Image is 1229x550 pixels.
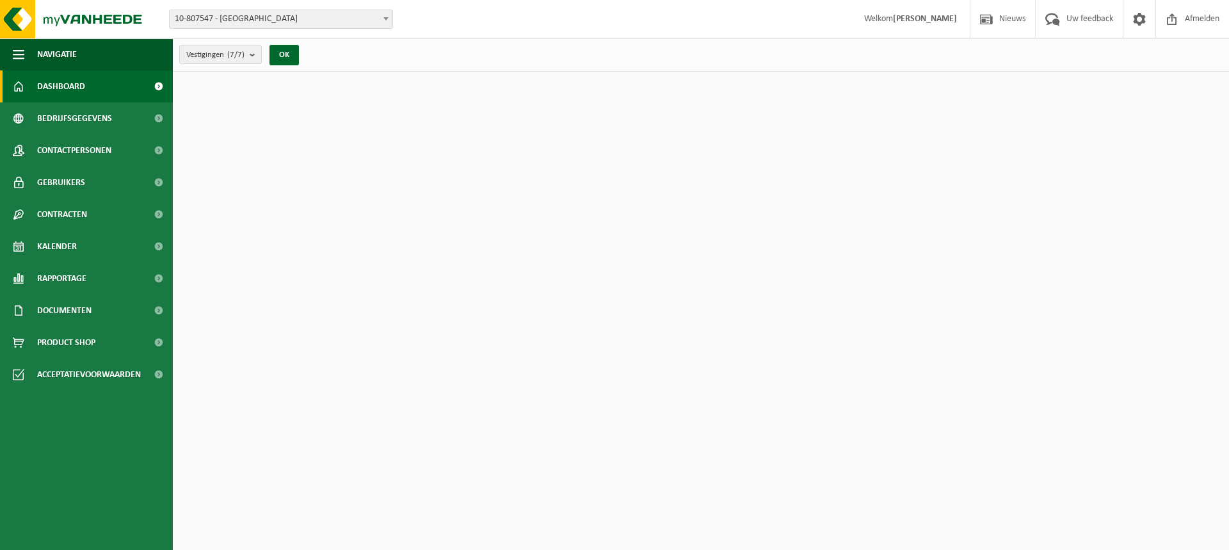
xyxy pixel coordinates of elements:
[37,327,95,359] span: Product Shop
[893,14,957,24] strong: [PERSON_NAME]
[37,166,85,198] span: Gebruikers
[186,45,245,65] span: Vestigingen
[37,198,87,231] span: Contracten
[169,10,393,29] span: 10-807547 - VZW KISP - MARIAKERKE
[269,45,299,65] button: OK
[179,45,262,64] button: Vestigingen(7/7)
[37,263,86,295] span: Rapportage
[170,10,392,28] span: 10-807547 - VZW KISP - MARIAKERKE
[37,134,111,166] span: Contactpersonen
[37,38,77,70] span: Navigatie
[37,231,77,263] span: Kalender
[37,102,112,134] span: Bedrijfsgegevens
[37,359,141,391] span: Acceptatievoorwaarden
[227,51,245,59] count: (7/7)
[37,295,92,327] span: Documenten
[37,70,85,102] span: Dashboard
